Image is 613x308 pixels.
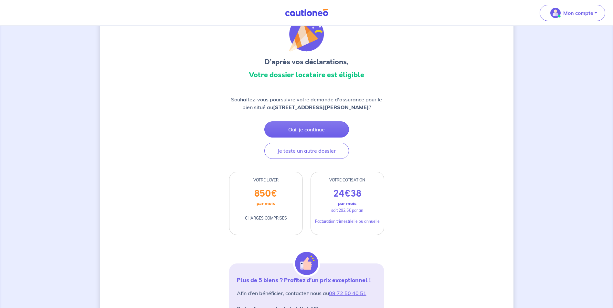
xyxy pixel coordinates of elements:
img: illu_account_valid_menu.svg [550,8,561,18]
p: 24 [333,188,361,199]
p: par mois [338,199,356,208]
div: VOTRE LOYER [229,177,302,183]
button: illu_account_valid_menu.svgMon compte [540,5,605,21]
img: Cautioneo [282,9,331,17]
h3: Votre dossier locataire est éligible [229,70,384,80]
p: soit 292,5€ par an [331,208,363,213]
p: Souhaitez-vous poursuivre votre demande d'assurance pour le bien situé au ? [229,96,384,111]
span: 38 [351,187,361,200]
button: Je teste un autre dossier [264,143,349,159]
p: par mois [257,199,275,208]
button: Oui, je continue [264,121,349,138]
p: Mon compte [563,9,593,17]
strong: [STREET_ADDRESS][PERSON_NAME] [273,104,369,110]
p: CHARGES COMPRISES [245,215,287,221]
strong: Plus de 5 biens ? Profitez d’un prix exceptionnel ! [237,276,371,284]
p: 850 € [254,188,277,199]
img: illu_congratulation.svg [289,17,324,52]
img: illu_alert_hand.svg [295,252,318,275]
div: VOTRE COTISATION [311,177,384,183]
p: Facturation trimestrielle ou annuelle [315,219,380,224]
span: € [344,187,351,200]
h3: D’après vos déclarations, [229,57,384,67]
a: 09 72 50 40 51 [329,290,366,296]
